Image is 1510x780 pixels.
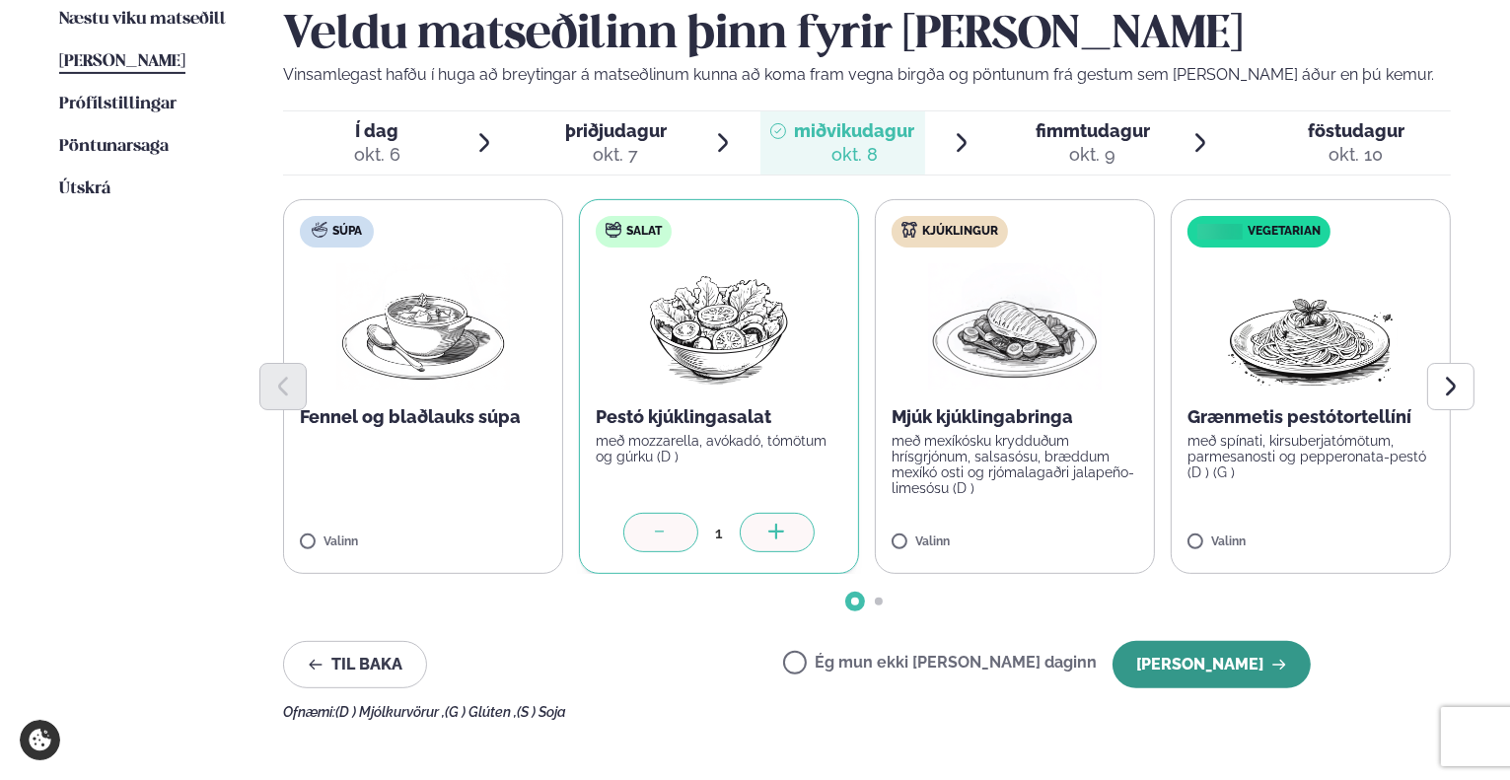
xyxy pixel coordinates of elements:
[1187,405,1434,429] p: Grænmetis pestótortellíní
[59,180,110,197] span: Útskrá
[1224,263,1398,390] img: Spagetti.png
[283,63,1451,87] p: Vinsamlegast hafðu í huga að breytingar á matseðlinum kunna að koma fram vegna birgða og pöntunum...
[283,704,1451,720] div: Ofnæmi:
[332,224,362,240] span: Súpa
[794,120,914,141] span: miðvikudagur
[354,143,400,167] div: okt. 6
[20,720,60,760] a: Cookie settings
[1427,363,1474,410] button: Next slide
[300,405,546,429] p: Fennel og blaðlauks súpa
[626,224,662,240] span: Salat
[928,263,1102,390] img: Chicken-breast.png
[59,177,110,201] a: Útskrá
[892,405,1138,429] p: Mjúk kjúklingabringa
[596,405,842,429] p: Pestó kjúklingasalat
[794,143,914,167] div: okt. 8
[892,433,1138,496] p: með mexíkósku krydduðum hrísgrjónum, salsasósu, bræddum mexíkó osti og rjómalagaðri jalapeño-lime...
[59,93,177,116] a: Prófílstillingar
[1113,641,1311,688] button: [PERSON_NAME]
[59,11,226,28] span: Næstu viku matseðill
[565,143,667,167] div: okt. 7
[59,53,185,70] span: [PERSON_NAME]
[59,96,177,112] span: Prófílstillingar
[596,433,842,464] p: með mozzarella, avókadó, tómötum og gúrku (D )
[1308,143,1404,167] div: okt. 10
[354,119,400,143] span: Í dag
[59,135,169,159] a: Pöntunarsaga
[1036,120,1150,141] span: fimmtudagur
[312,222,327,238] img: soup.svg
[632,263,807,390] img: Salad.png
[259,363,307,410] button: Previous slide
[1248,224,1321,240] span: Vegetarian
[59,138,169,155] span: Pöntunarsaga
[283,8,1451,63] h2: Veldu matseðilinn þinn fyrir [PERSON_NAME]
[922,224,998,240] span: Kjúklingur
[336,263,510,390] img: Soup.png
[1036,143,1150,167] div: okt. 9
[59,50,185,74] a: [PERSON_NAME]
[283,641,427,688] button: Til baka
[698,522,740,544] div: 1
[335,704,445,720] span: (D ) Mjólkurvörur ,
[1192,223,1247,242] img: icon
[59,8,226,32] a: Næstu viku matseðill
[1187,433,1434,480] p: með spínati, kirsuberjatómötum, parmesanosti og pepperonata-pestó (D ) (G )
[1308,120,1404,141] span: föstudagur
[445,704,517,720] span: (G ) Glúten ,
[901,222,917,238] img: chicken.svg
[606,222,621,238] img: salad.svg
[517,704,566,720] span: (S ) Soja
[851,598,859,605] span: Go to slide 1
[875,598,883,605] span: Go to slide 2
[565,120,667,141] span: þriðjudagur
